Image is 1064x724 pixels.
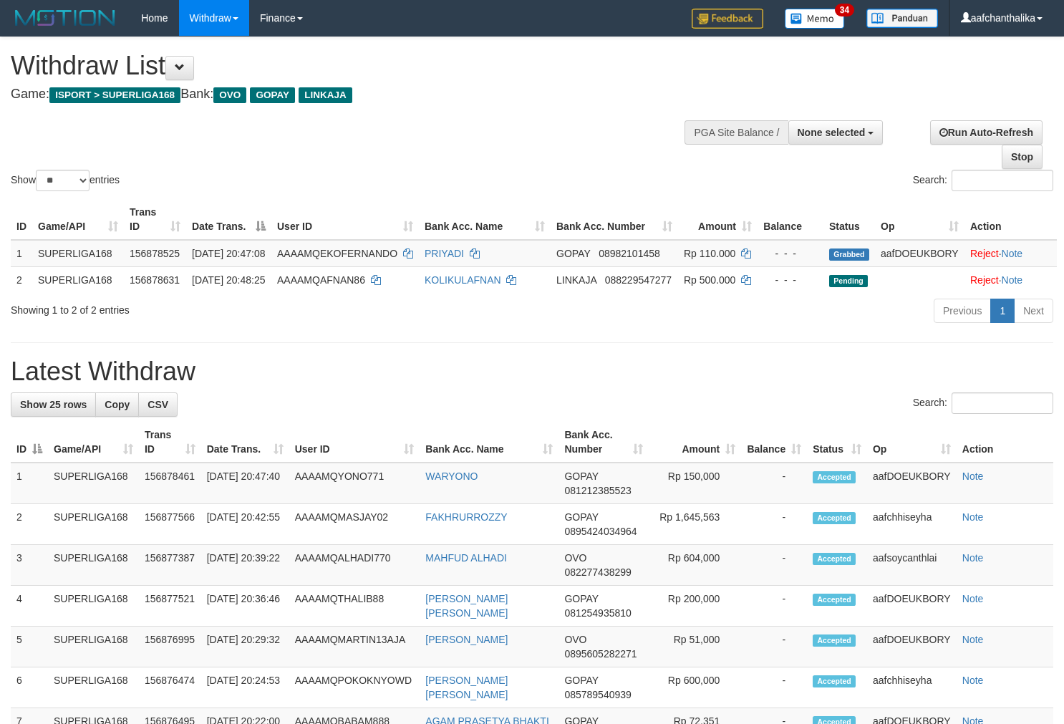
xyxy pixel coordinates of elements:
[425,552,507,564] a: MAHFUD ALHADI
[289,586,420,627] td: AAAAMQTHALIB88
[741,504,807,545] td: -
[741,627,807,667] td: -
[962,552,984,564] a: Note
[105,399,130,410] span: Copy
[11,545,48,586] td: 3
[875,199,964,240] th: Op: activate to sort column ascending
[11,667,48,708] td: 6
[678,199,758,240] th: Amount: activate to sort column ascending
[807,422,867,463] th: Status: activate to sort column ascending
[564,552,586,564] span: OVO
[201,504,289,545] td: [DATE] 20:42:55
[758,199,823,240] th: Balance
[913,170,1053,191] label: Search:
[763,273,818,287] div: - - -
[11,170,120,191] label: Show entries
[798,127,866,138] span: None selected
[564,648,637,660] span: Copy 0895605282271 to clipboard
[95,392,139,417] a: Copy
[564,526,637,537] span: Copy 0895424034964 to clipboard
[564,675,598,686] span: GOPAY
[130,274,180,286] span: 156878631
[867,422,957,463] th: Op: activate to sort column ascending
[201,667,289,708] td: [DATE] 20:24:53
[741,667,807,708] td: -
[48,667,139,708] td: SUPERLIGA168
[11,297,432,317] div: Showing 1 to 2 of 2 entries
[813,471,856,483] span: Accepted
[289,627,420,667] td: AAAAMQMARTIN13AJA
[866,9,938,28] img: panduan.png
[957,422,1053,463] th: Action
[829,248,869,261] span: Grabbed
[299,87,352,103] span: LINKAJA
[930,120,1043,145] a: Run Auto-Refresh
[962,511,984,523] a: Note
[1002,248,1023,259] a: Note
[425,274,501,286] a: KOLIKULAFNAN
[964,199,1057,240] th: Action
[835,4,854,16] span: 34
[201,627,289,667] td: [DATE] 20:29:32
[192,248,265,259] span: [DATE] 20:47:08
[32,240,124,267] td: SUPERLIGA168
[213,87,246,103] span: OVO
[970,274,999,286] a: Reject
[201,422,289,463] th: Date Trans.: activate to sort column ascending
[139,667,201,708] td: 156876474
[867,463,957,504] td: aafDOEUKBORY
[813,634,856,647] span: Accepted
[684,274,735,286] span: Rp 500.000
[962,470,984,482] a: Note
[11,52,695,80] h1: Withdraw List
[1014,299,1053,323] a: Next
[990,299,1015,323] a: 1
[277,248,397,259] span: AAAAMQEKOFERNANDO
[11,266,32,293] td: 2
[425,593,508,619] a: [PERSON_NAME] [PERSON_NAME]
[11,586,48,627] td: 4
[813,594,856,606] span: Accepted
[277,274,365,286] span: AAAAMQAFNAN86
[649,422,741,463] th: Amount: activate to sort column ascending
[139,545,201,586] td: 156877387
[934,299,991,323] a: Previous
[48,422,139,463] th: Game/API: activate to sort column ascending
[952,170,1053,191] input: Search:
[425,634,508,645] a: [PERSON_NAME]
[785,9,845,29] img: Button%20Memo.svg
[649,627,741,667] td: Rp 51,000
[11,422,48,463] th: ID: activate to sort column descending
[564,470,598,482] span: GOPAY
[962,593,984,604] a: Note
[970,248,999,259] a: Reject
[741,463,807,504] td: -
[138,392,178,417] a: CSV
[875,240,964,267] td: aafDOEUKBORY
[250,87,295,103] span: GOPAY
[1002,274,1023,286] a: Note
[962,634,984,645] a: Note
[564,485,631,496] span: Copy 081212385523 to clipboard
[564,593,598,604] span: GOPAY
[419,199,551,240] th: Bank Acc. Name: activate to sort column ascending
[139,504,201,545] td: 156877566
[201,586,289,627] td: [DATE] 20:36:46
[11,199,32,240] th: ID
[599,248,660,259] span: Copy 08982101458 to clipboard
[48,545,139,586] td: SUPERLIGA168
[564,607,631,619] span: Copy 081254935810 to clipboard
[952,392,1053,414] input: Search:
[36,170,90,191] select: Showentries
[130,248,180,259] span: 156878525
[564,511,598,523] span: GOPAY
[962,675,984,686] a: Note
[829,275,868,287] span: Pending
[564,689,631,700] span: Copy 085789540939 to clipboard
[551,199,678,240] th: Bank Acc. Number: activate to sort column ascending
[289,545,420,586] td: AAAAMQALHADI770
[684,248,735,259] span: Rp 110.000
[813,512,856,524] span: Accepted
[201,545,289,586] td: [DATE] 20:39:22
[741,422,807,463] th: Balance: activate to sort column ascending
